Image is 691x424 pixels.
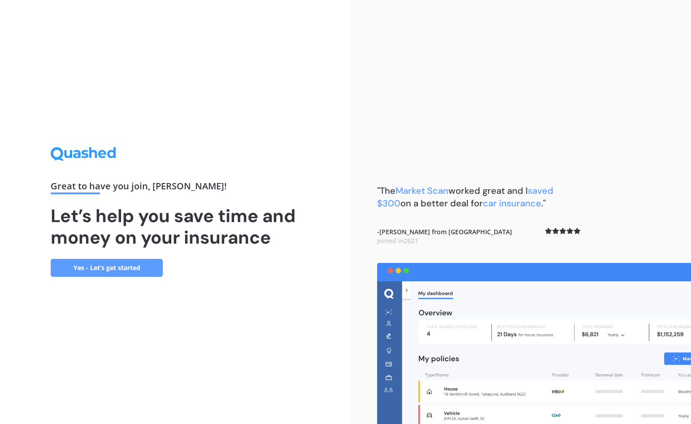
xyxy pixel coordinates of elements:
[51,205,299,248] h1: Let’s help you save time and money on your insurance
[377,185,553,209] span: saved $300
[395,185,448,197] span: Market Scan
[377,185,553,209] b: "The worked great and I on a better deal for ."
[51,259,163,277] a: Yes - Let’s get started
[483,197,541,209] span: car insurance
[51,182,299,194] div: Great to have you join , [PERSON_NAME] !
[377,236,418,245] span: Joined in 2021
[377,227,512,245] b: - [PERSON_NAME] from [GEOGRAPHIC_DATA]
